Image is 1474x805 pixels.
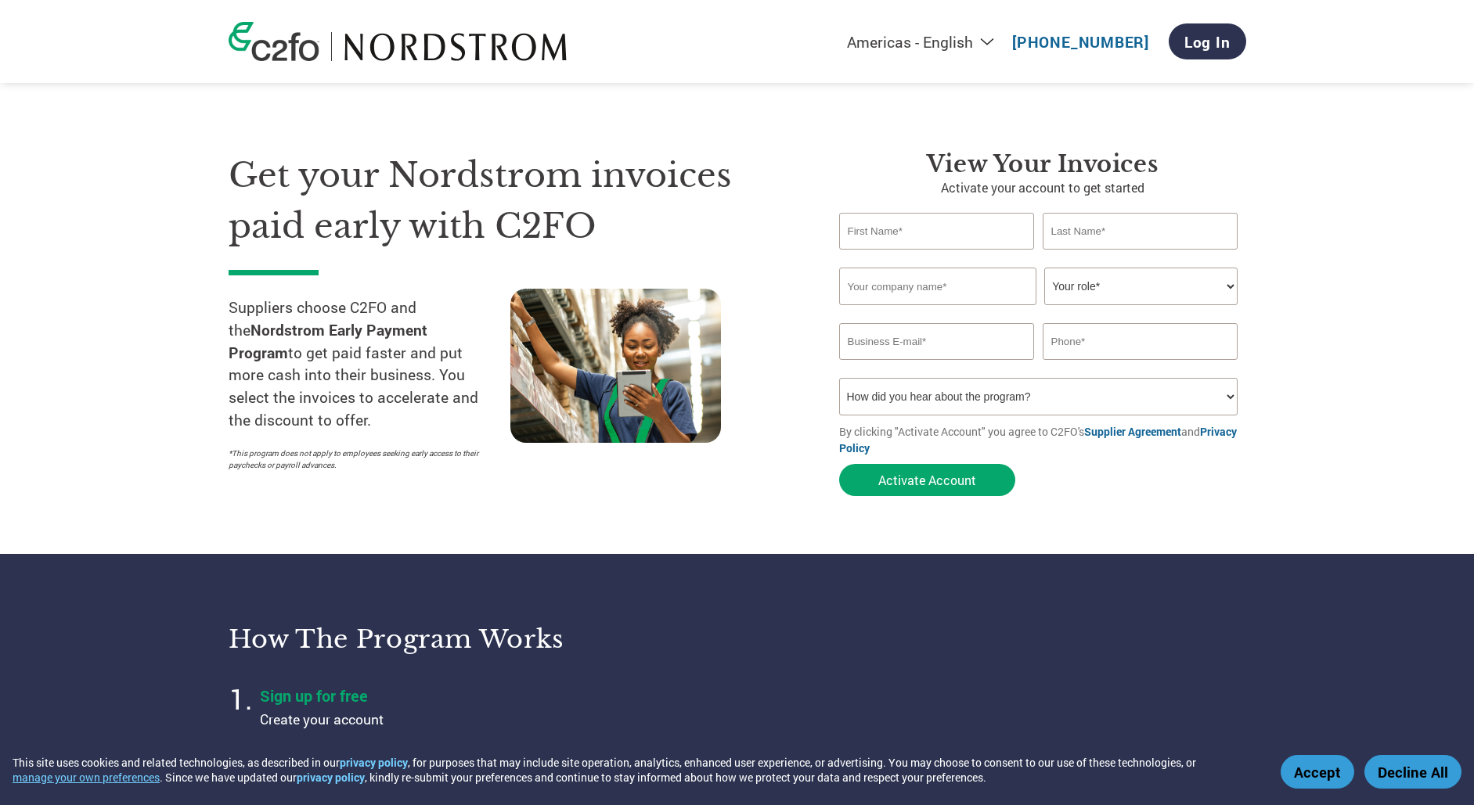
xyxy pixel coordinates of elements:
div: Inavlid Phone Number [1043,361,1238,372]
p: Activate your account to get started [839,178,1246,197]
input: Phone* [1043,323,1238,360]
p: By clicking "Activate Account" you agree to C2FO's and [839,423,1246,456]
img: c2fo logo [229,22,319,61]
p: Create your account [260,710,651,730]
strong: Nordstrom Early Payment Program [229,320,427,362]
select: Title/Role [1044,268,1238,305]
img: Nordstrom [344,32,568,61]
input: Invalid Email format [839,323,1035,360]
input: First Name* [839,213,1035,250]
input: Last Name* [1043,213,1238,250]
div: Invalid last name or last name is too long [1043,251,1238,261]
div: Invalid company name or company name is too long [839,307,1238,317]
h3: View Your Invoices [839,150,1246,178]
h3: How the program works [229,624,718,655]
div: Inavlid Email Address [839,361,1035,372]
input: Your company name* [839,268,1036,305]
button: manage your own preferences [13,770,160,785]
p: Suppliers choose C2FO and the to get paid faster and put more cash into their business. You selec... [229,296,510,432]
a: [PHONE_NUMBER] [1012,32,1149,52]
a: Privacy Policy [839,424,1237,455]
a: privacy policy [297,770,365,785]
button: Decline All [1364,755,1461,789]
button: Activate Account [839,464,1015,496]
a: Supplier Agreement [1084,424,1181,439]
div: Invalid first name or first name is too long [839,251,1035,261]
div: This site uses cookies and related technologies, as described in our , for purposes that may incl... [13,755,1258,785]
img: supply chain worker [510,289,721,443]
p: *This program does not apply to employees seeking early access to their paychecks or payroll adva... [229,447,495,471]
h1: Get your Nordstrom invoices paid early with C2FO [229,150,792,251]
a: privacy policy [340,755,408,770]
h4: Sign up for free [260,685,651,706]
a: Log In [1169,23,1246,59]
button: Accept [1281,755,1354,789]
